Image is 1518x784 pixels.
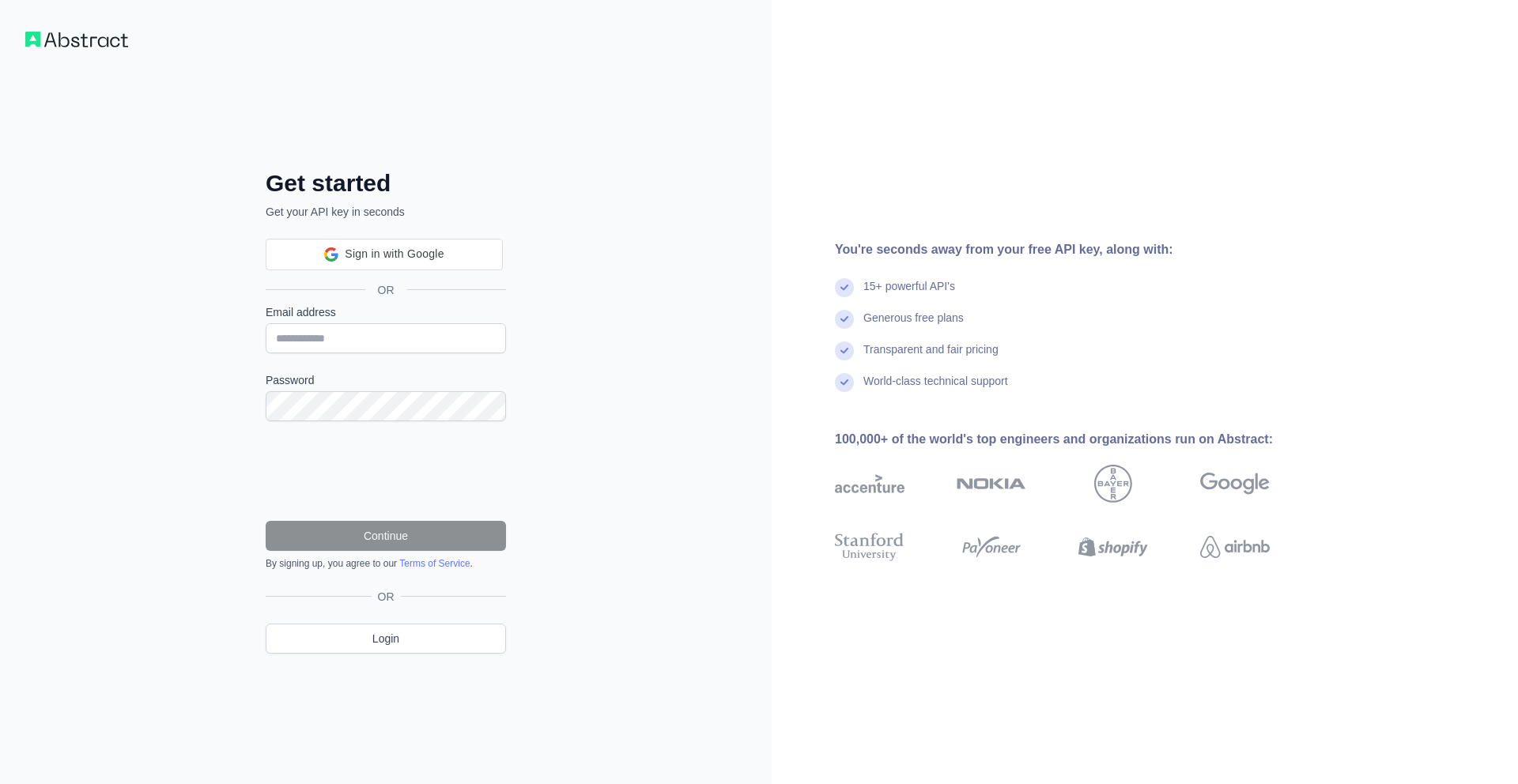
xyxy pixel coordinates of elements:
label: Email address [266,304,506,320]
div: 15+ powerful API's [863,278,955,310]
iframe: reCAPTCHA [266,440,506,502]
button: Continue [266,521,506,551]
img: bayer [1094,465,1132,503]
img: check mark [835,278,854,297]
img: Workflow [25,32,128,47]
a: Login [266,624,506,654]
div: 100,000+ of the world's top engineers and organizations run on Abstract: [835,430,1320,449]
div: You're seconds away from your free API key, along with: [835,240,1320,259]
img: google [1200,465,1270,503]
div: Transparent and fair pricing [863,341,999,373]
div: By signing up, you agree to our . [266,557,506,570]
h2: Get started [266,169,506,198]
span: OR [372,589,401,605]
span: OR [365,282,407,298]
img: airbnb [1200,530,1270,564]
img: check mark [835,310,854,329]
div: Generous free plans [863,310,964,341]
img: shopify [1078,530,1148,564]
img: check mark [835,373,854,392]
img: check mark [835,341,854,360]
p: Get your API key in seconds [266,204,506,220]
div: World-class technical support [863,373,1008,405]
img: accenture [835,465,904,503]
span: Sign in with Google [345,246,444,262]
a: Terms of Service [399,558,470,569]
img: payoneer [957,530,1026,564]
img: stanford university [835,530,904,564]
div: Sign in with Google [266,239,503,270]
img: nokia [957,465,1026,503]
label: Password [266,372,506,388]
